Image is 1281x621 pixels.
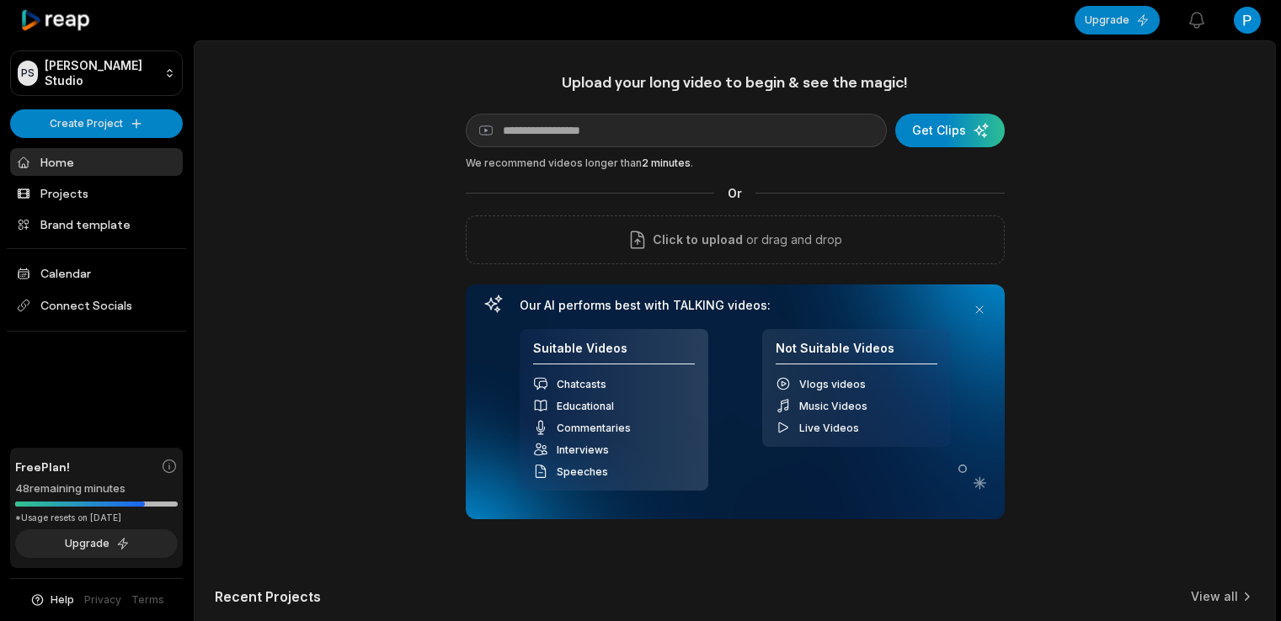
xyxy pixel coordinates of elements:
span: Vlogs videos [799,378,866,390]
a: View all [1191,588,1238,605]
div: *Usage resets on [DATE] [15,512,178,524]
button: Help [29,592,74,608]
div: We recommend videos longer than . [466,156,1005,171]
span: Chatcasts [557,378,606,390]
span: Help [51,592,74,608]
span: Speeches [557,465,608,478]
p: [PERSON_NAME] Studio [45,58,157,88]
a: Terms [131,592,164,608]
button: Upgrade [1075,6,1160,34]
p: or drag and drop [743,230,842,250]
button: Get Clips [895,114,1005,147]
div: PS [18,61,38,86]
a: Privacy [84,592,121,608]
span: Interviews [557,443,609,456]
a: Calendar [10,259,183,287]
span: Connect Socials [10,290,183,321]
button: Create Project [10,109,183,138]
span: Educational [557,400,614,412]
div: 48 remaining minutes [15,480,178,497]
h2: Recent Projects [215,588,321,605]
span: Click to upload [653,230,743,250]
h4: Suitable Videos [533,341,695,365]
h3: Our AI performs best with TALKING videos: [520,298,951,313]
h1: Upload your long video to begin & see the magic! [466,72,1005,92]
a: Projects [10,179,183,207]
span: Free Plan! [15,458,70,475]
span: 2 minutes [642,157,691,169]
button: Upgrade [15,529,178,558]
span: Commentaries [557,422,631,434]
span: Music Videos [799,400,867,412]
a: Brand template [10,210,183,238]
a: Home [10,148,183,176]
span: Live Videos [799,422,859,434]
h4: Not Suitable Videos [776,341,937,365]
span: Or [714,184,755,202]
